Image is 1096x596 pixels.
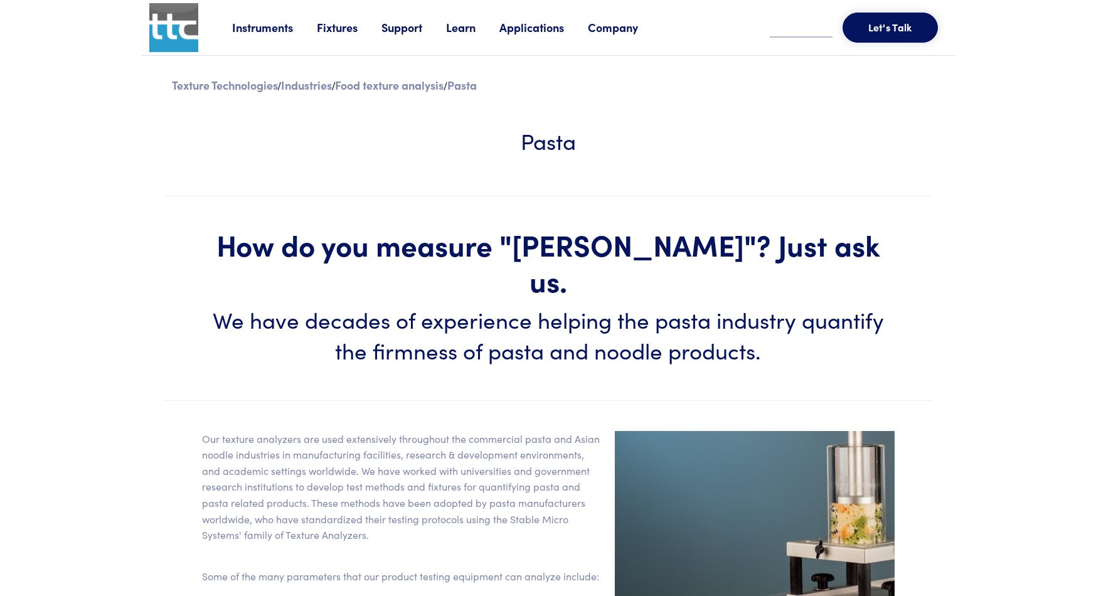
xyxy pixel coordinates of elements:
[164,76,932,95] div: / / /
[843,13,938,43] button: Let's Talk
[446,19,499,35] a: Learn
[202,226,895,299] h1: How do you measure "[PERSON_NAME]"? Just ask us.
[281,77,332,93] a: Industries
[232,19,317,35] a: Instruments
[335,77,444,93] a: Food texture analysis
[202,431,600,543] p: Our texture analyzers are used extensively throughout the commercial pasta and Asian noodle indus...
[172,77,278,93] a: Texture Technologies
[588,19,662,35] a: Company
[149,3,198,52] img: ttc_logo_1x1_v1.0.png
[202,125,895,156] h3: Pasta
[447,77,477,93] p: Pasta
[499,19,588,35] a: Applications
[381,19,446,35] a: Support
[202,568,600,585] p: Some of the many parameters that our product testing equipment can analyze include:
[202,304,895,365] h3: We have decades of experience helping the pasta industry quantify the firmness of pasta and noodl...
[317,19,381,35] a: Fixtures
